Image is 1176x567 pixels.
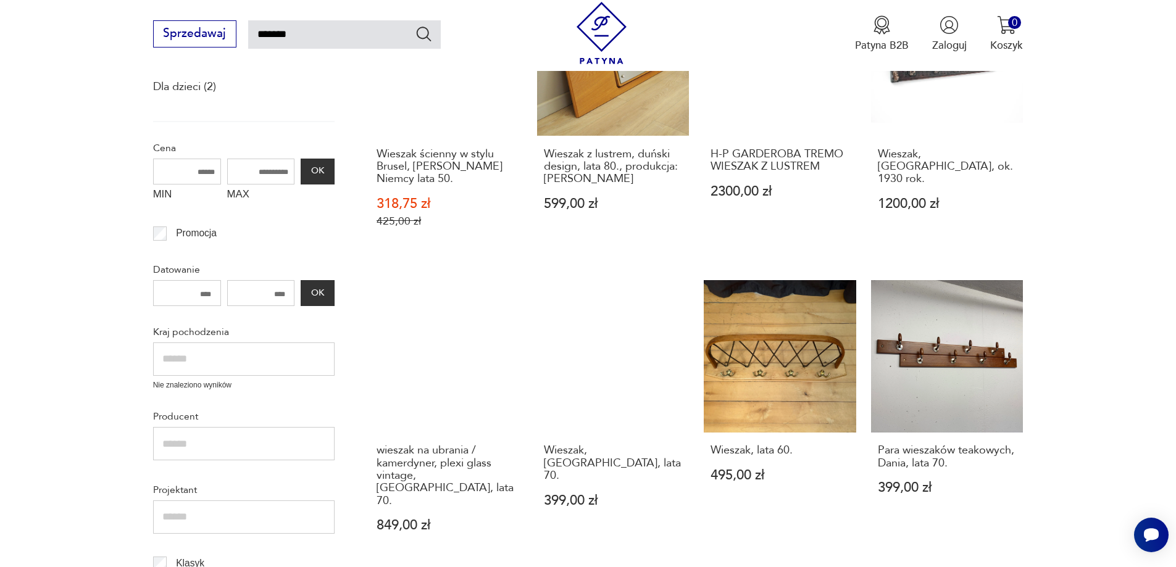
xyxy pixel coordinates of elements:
[544,494,683,507] p: 399,00 zł
[377,444,515,507] h3: wieszak na ubrania / kamerdyner, plexi glass vintage, [GEOGRAPHIC_DATA], lata 70.
[990,38,1023,52] p: Koszyk
[377,197,515,210] p: 318,75 zł
[711,185,849,198] p: 2300,00 zł
[711,444,849,457] h3: Wieszak, lata 60.
[176,225,217,241] p: Promocja
[153,140,335,156] p: Cena
[997,15,1016,35] img: Ikona koszyka
[878,481,1017,494] p: 399,00 zł
[932,38,967,52] p: Zaloguj
[878,444,1017,470] h3: Para wieszaków teakowych, Dania, lata 70.
[153,379,335,391] p: Nie znaleziono wyników
[544,444,683,482] h3: Wieszak, [GEOGRAPHIC_DATA], lata 70.
[153,30,236,39] a: Sprzedawaj
[153,77,216,97] a: Dla dzieci (2)
[570,2,633,64] img: Patyna - sklep z meblami i dekoracjami vintage
[855,15,909,52] a: Ikona medaluPatyna B2B
[415,25,433,43] button: Szukaj
[1134,518,1169,552] iframe: Smartsupp widget button
[878,197,1017,210] p: 1200,00 zł
[704,280,856,561] a: Wieszak, lata 60.Wieszak, lata 60.495,00 zł
[711,148,849,173] h3: H-P GARDEROBA TREMO WIESZAK Z LUSTREM
[153,482,335,498] p: Projektant
[537,280,690,561] a: Wieszak, Niemcy, lata 70.Wieszak, [GEOGRAPHIC_DATA], lata 70.399,00 zł
[377,519,515,532] p: 849,00 zł
[855,38,909,52] p: Patyna B2B
[153,184,221,208] label: MIN
[711,469,849,482] p: 495,00 zł
[301,159,334,184] button: OK
[1008,16,1021,29] div: 0
[871,280,1024,561] a: Para wieszaków teakowych, Dania, lata 70.Para wieszaków teakowych, Dania, lata 70.399,00 zł
[301,280,334,306] button: OK
[872,15,891,35] img: Ikona medalu
[153,262,335,278] p: Datowanie
[878,148,1017,186] h3: Wieszak, [GEOGRAPHIC_DATA], ok. 1930 rok.
[227,184,295,208] label: MAX
[370,280,522,561] a: wieszak na ubrania / kamerdyner, plexi glass vintage, Włochy, lata 70.wieszak na ubrania / kamerd...
[544,197,683,210] p: 599,00 zł
[855,15,909,52] button: Patyna B2B
[153,20,236,48] button: Sprzedawaj
[940,15,959,35] img: Ikonka użytkownika
[153,324,335,340] p: Kraj pochodzenia
[990,15,1023,52] button: 0Koszyk
[377,215,515,228] p: 425,00 zł
[377,148,515,186] h3: Wieszak ścienny w stylu Brusel, [PERSON_NAME] Niemcy lata 50.
[932,15,967,52] button: Zaloguj
[153,408,335,424] p: Producent
[544,148,683,186] h3: Wieszak z lustrem, duński design, lata 80., produkcja: [PERSON_NAME]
